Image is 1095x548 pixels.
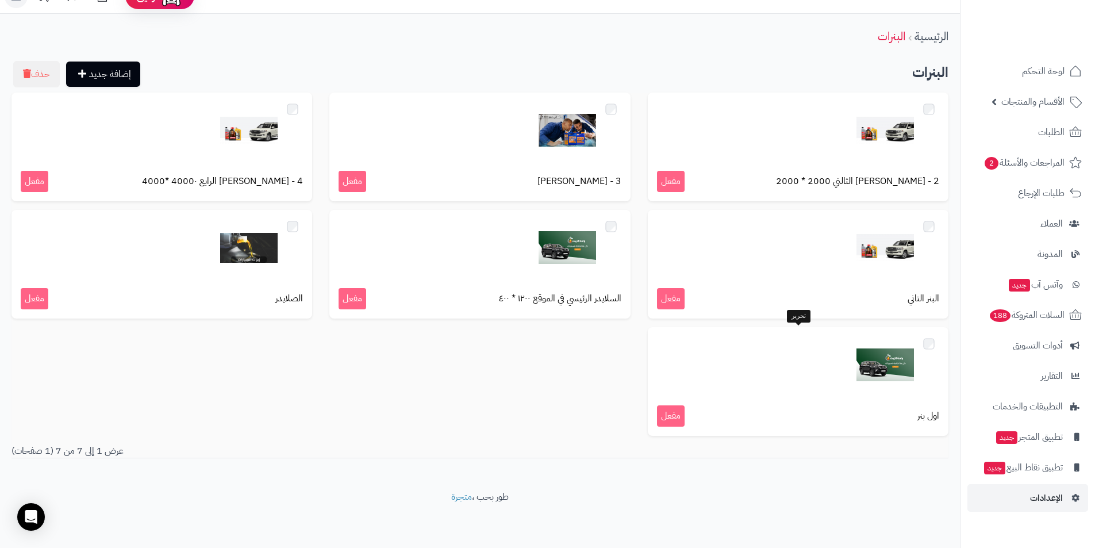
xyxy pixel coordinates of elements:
[967,301,1088,329] a: السلات المتروكة188
[657,405,685,427] span: مفعل
[339,288,366,309] span: مفعل
[983,459,1063,476] span: تطبيق نقاط البيع
[66,62,140,87] a: إضافة جديد
[967,179,1088,207] a: طلبات الإرجاع
[13,61,60,87] button: حذف
[995,429,1063,445] span: تطبيق المتجر
[1041,368,1063,384] span: التقارير
[329,210,630,319] a: السلايدر الرئيسي في الموقع ١٢٠٠ * ٤٠٠ مفعل
[657,171,685,192] span: مفعل
[11,210,312,319] a: الصلايدر مفعل
[878,28,905,45] a: البنرات
[21,288,48,309] span: مفعل
[17,503,45,531] div: Open Intercom Messenger
[499,292,621,305] span: السلايدر الرئيسي في الموقع ١٢٠٠ * ٤٠٠
[339,171,366,192] span: مفعل
[967,393,1088,420] a: التطبيقات والخدمات
[21,171,48,192] span: مفعل
[967,58,1088,85] a: لوحة التحكم
[915,28,948,45] a: الرئيسية
[451,490,472,504] a: متجرة
[908,292,939,305] span: البنر التاني
[776,175,939,188] span: 2 - [PERSON_NAME] الثالني 2000 * 2000
[984,462,1005,474] span: جديد
[1009,279,1030,292] span: جديد
[989,307,1065,323] span: السلات المتروكة
[967,362,1088,390] a: التقارير
[11,93,312,201] a: 4 - [PERSON_NAME] الرابع 4000٠ *4000 مفعل
[648,327,948,436] a: اول بنر مفعل
[967,149,1088,177] a: المراجعات والأسئلة2
[142,175,303,188] span: 4 - [PERSON_NAME] الرابع 4000٠ *4000
[787,310,810,323] div: تحرير
[275,292,303,305] span: الصلايدر
[648,210,948,319] a: البنر التاني مفعل
[11,61,948,85] h2: البنرات
[967,484,1088,512] a: الإعدادات
[1030,490,1063,506] span: الإعدادات
[993,398,1063,415] span: التطبيقات والخدمات
[967,240,1088,268] a: المدونة
[967,271,1088,298] a: وآتس آبجديد
[648,93,948,201] a: 2 - [PERSON_NAME] الثالني 2000 * 2000 مفعل
[1013,338,1063,354] span: أدوات التسويق
[967,332,1088,359] a: أدوات التسويق
[1040,216,1063,232] span: العملاء
[1001,94,1065,110] span: الأقسام والمنتجات
[1022,63,1065,79] span: لوحة التحكم
[917,409,939,423] span: اول بنر
[1017,30,1084,55] img: logo-2.png
[1038,124,1065,140] span: الطلبات
[537,175,621,188] span: 3 - [PERSON_NAME]
[990,309,1011,322] span: 188
[1008,277,1063,293] span: وآتس آب
[967,118,1088,146] a: الطلبات
[985,157,998,170] span: 2
[329,93,630,201] a: 3 - [PERSON_NAME] مفعل
[996,431,1017,444] span: جديد
[3,444,480,458] div: عرض 1 إلى 7 من 7 (1 صفحات)
[1018,185,1065,201] span: طلبات الإرجاع
[967,210,1088,237] a: العملاء
[967,423,1088,451] a: تطبيق المتجرجديد
[983,155,1065,171] span: المراجعات والأسئلة
[657,288,685,309] span: مفعل
[967,454,1088,481] a: تطبيق نقاط البيعجديد
[1038,246,1063,262] span: المدونة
